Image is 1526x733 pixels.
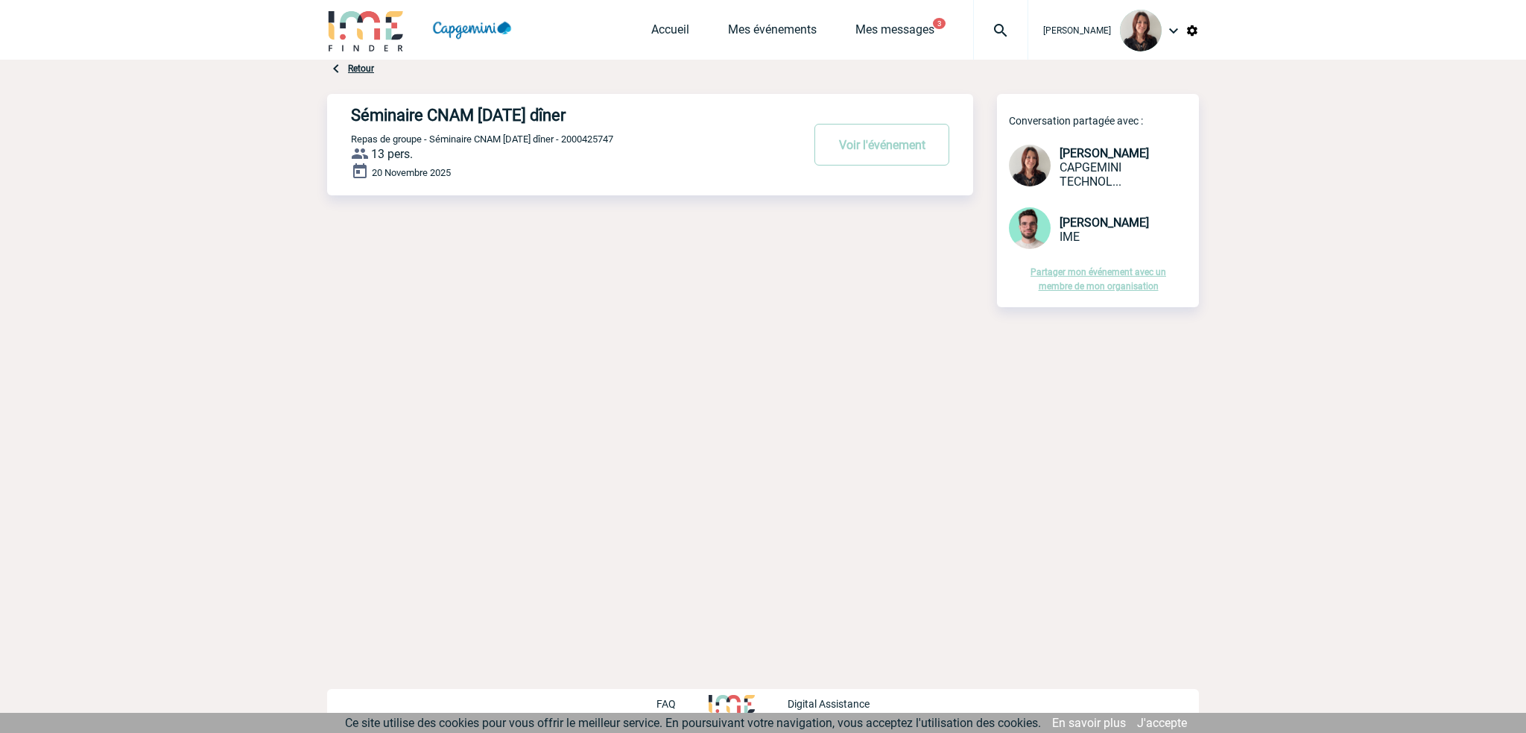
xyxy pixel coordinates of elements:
[1009,115,1199,127] p: Conversation partagée avec :
[351,106,757,125] h4: Séminaire CNAM [DATE] dîner
[371,147,413,161] span: 13 pers.
[1060,160,1121,189] span: CAPGEMINI TECHNOLOGY SERVICES
[651,22,689,43] a: Accueil
[1060,146,1149,160] span: [PERSON_NAME]
[1137,716,1187,730] a: J'accepte
[348,63,374,74] a: Retour
[1009,145,1051,186] img: 102169-1.jpg
[1052,716,1126,730] a: En savoir plus
[1060,230,1080,244] span: IME
[345,716,1041,730] span: Ce site utilise des cookies pour vous offrir le meilleur service. En poursuivant votre navigation...
[933,18,946,29] button: 3
[1030,267,1166,292] a: Partager mon événement avec un membre de mon organisation
[1009,207,1051,249] img: 121547-2.png
[855,22,934,43] a: Mes messages
[728,22,817,43] a: Mes événements
[814,124,949,166] button: Voir l'événement
[788,698,870,710] p: Digital Assistance
[1120,10,1162,51] img: 102169-1.jpg
[1043,25,1111,36] span: [PERSON_NAME]
[656,696,709,710] a: FAQ
[372,167,451,178] span: 20 Novembre 2025
[327,9,405,51] img: IME-Finder
[351,133,613,145] span: Repas de groupe - Séminaire CNAM [DATE] dîner - 2000425747
[709,695,755,713] img: http://www.idealmeetingsevents.fr/
[1060,216,1149,230] span: [PERSON_NAME]
[656,698,676,710] p: FAQ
